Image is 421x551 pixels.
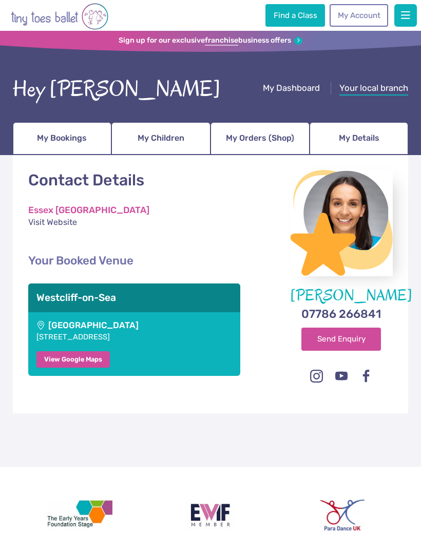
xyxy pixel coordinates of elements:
[28,205,149,215] strong: Essex [GEOGRAPHIC_DATA]
[13,122,112,155] a: My Bookings
[357,367,375,386] a: Facebook
[290,288,393,303] figcaption: [PERSON_NAME]
[339,130,379,146] span: My Details
[263,83,320,96] a: My Dashboard
[186,500,235,530] img: Encouraging Women Into Franchising
[265,4,325,27] a: Find a Class
[330,4,388,27] a: My Account
[226,130,294,146] span: My Orders (Shop)
[37,130,87,146] span: My Bookings
[11,2,108,31] img: tiny toes ballet
[320,500,365,530] img: Para Dance UK
[28,169,240,192] h1: Contact Details
[28,312,240,351] div: [GEOGRAPHIC_DATA]
[13,73,221,105] div: Hey [PERSON_NAME]
[205,36,238,46] strong: franchise
[28,217,77,227] a: Visit Website
[332,367,351,386] a: Youtube
[138,130,184,146] span: My Children
[45,500,112,530] img: The Early Years Foundation Stage
[263,83,320,93] span: My Dashboard
[301,306,381,322] a: 07786 266841
[290,169,393,276] img: Natalie McCormack
[119,36,302,46] a: Sign up for our exclusivefranchisebusiness offers
[36,351,110,368] a: View Google Maps
[36,292,232,304] h3: Westcliff-on-Sea
[301,328,381,350] a: Send Enquiry
[36,333,232,341] address: [STREET_ADDRESS]
[210,122,310,155] a: My Orders (Shop)
[308,367,326,386] a: Instagram
[28,254,240,268] h2: Your Booked Venue
[111,122,210,155] a: My Children
[310,122,409,155] a: My Details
